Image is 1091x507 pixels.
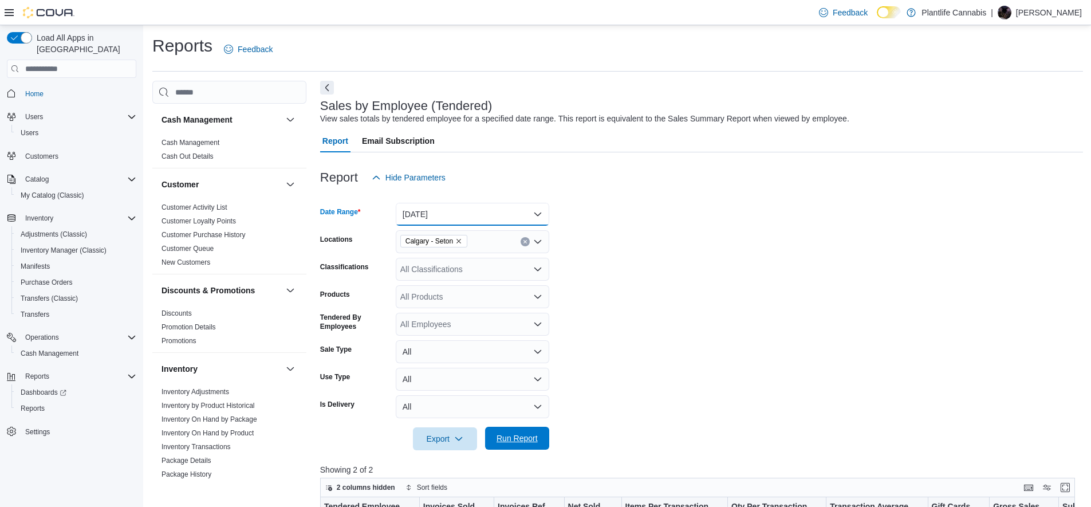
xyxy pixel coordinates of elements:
button: Discounts & Promotions [162,285,281,296]
span: Home [25,89,44,99]
a: Home [21,87,48,101]
span: Dashboards [16,386,136,399]
p: Showing 2 of 2 [320,464,1083,475]
button: Operations [21,331,64,344]
span: Dark Mode [877,18,877,19]
span: Calgary - Seton [400,235,467,247]
button: Display options [1040,481,1054,494]
p: | [991,6,993,19]
span: Discounts [162,309,192,318]
a: Package Details [162,457,211,465]
button: Transfers (Classic) [11,290,141,306]
button: Catalog [2,171,141,187]
span: Operations [21,331,136,344]
span: Purchase Orders [16,276,136,289]
span: Export [420,427,470,450]
span: Adjustments (Classic) [16,227,136,241]
span: Transfers (Classic) [16,292,136,305]
button: All [396,368,549,391]
a: Cash Management [16,347,83,360]
span: Inventory Manager (Classic) [16,243,136,257]
button: Cash Management [162,114,281,125]
span: Inventory by Product Historical [162,401,255,410]
a: Adjustments (Classic) [16,227,92,241]
a: Customer Loyalty Points [162,217,236,225]
span: My Catalog (Classic) [21,191,84,200]
button: Operations [2,329,141,345]
a: Manifests [16,260,54,273]
button: Export [413,427,477,450]
button: Reports [2,368,141,384]
button: Hide Parameters [367,166,450,189]
button: Customer [283,178,297,191]
span: Promotions [162,336,196,345]
span: Reports [21,370,136,383]
button: Cash Management [283,113,297,127]
h3: Customer [162,179,199,190]
a: Cash Out Details [162,152,214,160]
a: Promotions [162,337,196,345]
h3: Report [320,171,358,184]
button: Customers [2,148,141,164]
span: Reports [16,402,136,415]
a: New Customers [162,258,210,266]
span: Home [21,86,136,100]
a: Transfers [16,308,54,321]
span: Run Report [497,433,538,444]
button: Inventory Manager (Classic) [11,242,141,258]
span: Transfers [21,310,49,319]
button: Adjustments (Classic) [11,226,141,242]
span: Feedback [238,44,273,55]
button: Inventory [2,210,141,226]
label: Classifications [320,262,369,272]
span: Product Expirations [162,484,221,493]
button: Users [2,109,141,125]
a: Feedback [814,1,872,24]
button: Transfers [11,306,141,323]
label: Products [320,290,350,299]
span: Customer Queue [162,244,214,253]
button: Open list of options [533,292,542,301]
span: Inventory Manager (Classic) [21,246,107,255]
span: Manifests [16,260,136,273]
span: Customer Loyalty Points [162,217,236,226]
span: Package History [162,470,211,479]
span: Calgary - Seton [405,235,453,247]
button: Cash Management [11,345,141,361]
span: Cash Management [162,138,219,147]
span: Inventory Transactions [162,442,231,451]
input: Dark Mode [877,6,901,18]
span: Inventory On Hand by Package [162,415,257,424]
span: Report [322,129,348,152]
span: Load All Apps in [GEOGRAPHIC_DATA] [32,32,136,55]
span: Transfers (Classic) [21,294,78,303]
a: Dashboards [11,384,141,400]
span: Feedback [833,7,868,18]
button: Open list of options [533,320,542,329]
span: Inventory [21,211,136,225]
button: Discounts & Promotions [283,284,297,297]
a: Discounts [162,309,192,317]
span: Operations [25,333,59,342]
a: Inventory by Product Historical [162,402,255,410]
p: Plantlife Cannabis [921,6,986,19]
button: Users [21,110,48,124]
span: Settings [21,425,136,439]
button: Users [11,125,141,141]
span: My Catalog (Classic) [16,188,136,202]
button: Keyboard shortcuts [1022,481,1035,494]
label: Locations [320,235,353,244]
a: Settings [21,425,54,439]
div: Discounts & Promotions [152,306,306,352]
img: Cova [23,7,74,18]
button: [DATE] [396,203,549,226]
a: Transfers (Classic) [16,292,82,305]
button: Run Report [485,427,549,450]
h1: Reports [152,34,212,57]
h3: Discounts & Promotions [162,285,255,296]
span: Email Subscription [362,129,435,152]
span: New Customers [162,258,210,267]
span: Sort fields [417,483,447,492]
button: Clear input [521,237,530,246]
span: Inventory Adjustments [162,387,229,396]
